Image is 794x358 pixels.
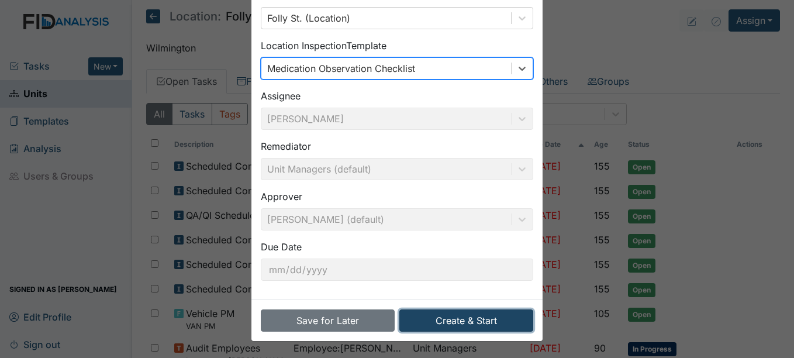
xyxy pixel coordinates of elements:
[261,89,301,103] label: Assignee
[267,61,415,75] div: Medication Observation Checklist
[261,240,302,254] label: Due Date
[399,309,533,332] button: Create & Start
[267,11,350,25] div: Folly St. (Location)
[261,39,386,53] label: Location Inspection Template
[261,309,395,332] button: Save for Later
[261,139,311,153] label: Remediator
[261,190,302,204] label: Approver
